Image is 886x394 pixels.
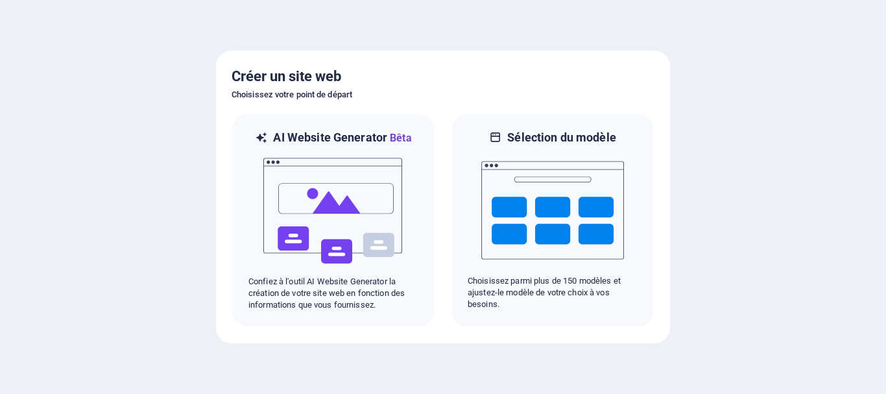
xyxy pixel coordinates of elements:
[232,66,654,87] h5: Créer un site web
[232,113,435,328] div: AI Website GeneratorBêtaaiConfiez à l'outil AI Website Generator la création de votre site web en...
[248,276,418,311] p: Confiez à l'outil AI Website Generator la création de votre site web en fonction des informations...
[468,275,638,310] p: Choisissez parmi plus de 150 modèles et ajustez-le modèle de votre choix à vos besoins.
[232,87,654,103] h6: Choisissez votre point de départ
[262,146,405,276] img: ai
[451,113,654,328] div: Sélection du modèleChoisissez parmi plus de 150 modèles et ajustez-le modèle de votre choix à vos...
[507,130,616,145] h6: Sélection du modèle
[273,130,411,146] h6: AI Website Generator
[387,132,412,144] span: Bêta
